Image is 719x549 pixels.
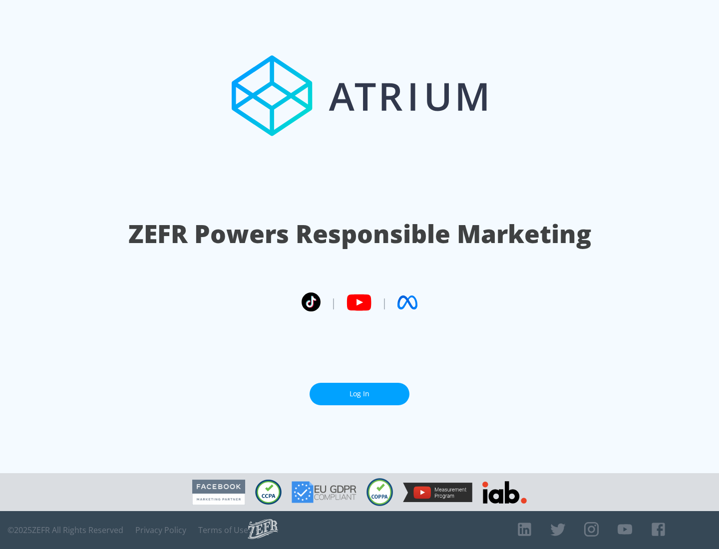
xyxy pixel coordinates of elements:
img: YouTube Measurement Program [403,483,472,502]
a: Terms of Use [198,525,248,535]
a: Privacy Policy [135,525,186,535]
img: COPPA Compliant [366,478,393,506]
span: | [331,295,337,310]
a: Log In [310,383,409,405]
span: | [381,295,387,310]
img: CCPA Compliant [255,480,282,505]
img: IAB [482,481,527,504]
img: Facebook Marketing Partner [192,480,245,505]
img: GDPR Compliant [292,481,357,503]
h1: ZEFR Powers Responsible Marketing [128,217,591,251]
span: © 2025 ZEFR All Rights Reserved [7,525,123,535]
